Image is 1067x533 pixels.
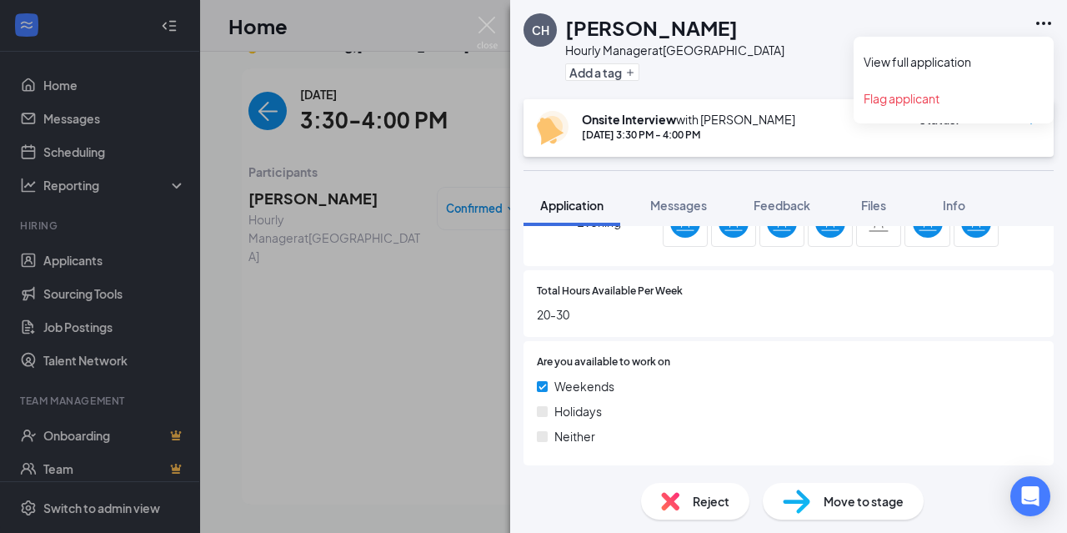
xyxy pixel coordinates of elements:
svg: Ellipses [1034,13,1054,33]
svg: Plus [625,68,635,78]
h1: [PERSON_NAME] [565,13,738,42]
span: Application [540,198,604,213]
span: Weekends [554,377,614,395]
div: CH [532,22,549,38]
span: Total Hours Available Per Week [537,284,683,299]
span: Files [861,198,886,213]
a: View full application [864,53,1044,70]
span: Feedback [754,198,810,213]
span: Holidays [554,402,602,420]
span: 20-30 [537,305,1040,324]
span: Reject [693,492,729,510]
span: Are you available to work on [537,354,670,370]
div: Hourly Manager at [GEOGRAPHIC_DATA] [565,42,784,58]
b: Onsite Interview [582,112,676,127]
span: Info [943,198,965,213]
div: Open Intercom Messenger [1010,476,1050,516]
div: [DATE] 3:30 PM - 4:00 PM [582,128,795,142]
span: Neither [554,427,595,445]
span: Move to stage [824,492,904,510]
span: Messages [650,198,707,213]
button: PlusAdd a tag [565,63,639,81]
div: with [PERSON_NAME] [582,111,795,128]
